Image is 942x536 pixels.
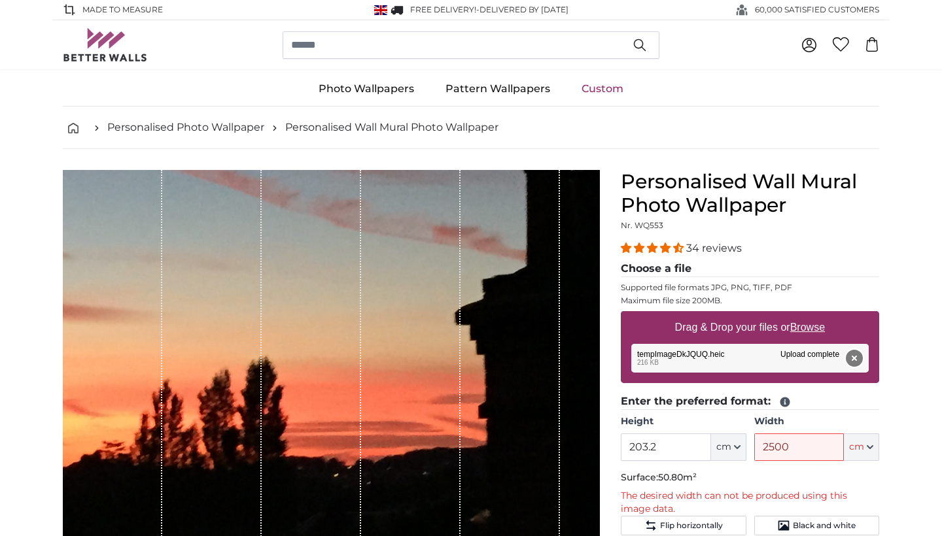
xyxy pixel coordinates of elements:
[63,107,879,149] nav: breadcrumbs
[621,242,686,254] span: 4.32 stars
[285,120,498,135] a: Personalised Wall Mural Photo Wallpaper
[621,261,879,277] legend: Choose a file
[621,516,746,535] button: Flip horizontally
[621,295,879,306] p: Maximum file size 200MB.
[793,520,856,531] span: Black and white
[107,120,264,135] a: Personalised Photo Wallpaper
[621,471,879,484] p: Surface:
[660,520,723,531] span: Flip horizontally
[621,170,879,217] h1: Personalised Wall Mural Photo Wallpaper
[621,394,879,410] legend: Enter the preferred format:
[716,441,731,454] span: cm
[566,72,639,106] a: Custom
[430,72,566,106] a: Pattern Wallpapers
[790,322,825,333] u: Browse
[621,490,879,516] p: The desired width can not be produced using this image data.
[63,28,148,61] img: Betterwalls
[658,471,697,483] span: 50.80m²
[686,242,742,254] span: 34 reviews
[410,5,476,14] span: FREE delivery!
[621,415,746,428] label: Height
[621,220,663,230] span: Nr. WQ553
[754,415,879,428] label: Width
[670,314,830,341] label: Drag & Drop your files or
[711,433,746,461] button: cm
[82,4,163,16] span: Made to Measure
[374,5,387,15] img: United Kingdom
[476,5,568,14] span: -
[621,282,879,293] p: Supported file formats JPG, PNG, TIFF, PDF
[844,433,879,461] button: cm
[303,72,430,106] a: Photo Wallpapers
[849,441,864,454] span: cm
[480,5,568,14] span: Delivered by [DATE]
[755,4,879,16] span: 60,000 SATISFIED CUSTOMERS
[754,516,879,535] button: Black and white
